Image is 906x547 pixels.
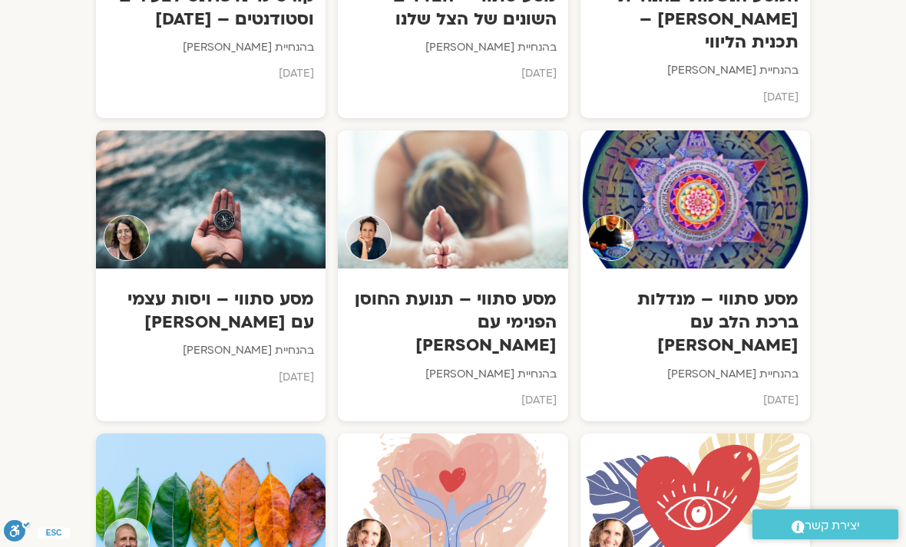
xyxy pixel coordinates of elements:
h3: מסע סתווי – מנדלות ברכת הלב עם [PERSON_NAME] [592,288,799,358]
p: בהנחיית [PERSON_NAME] [107,38,314,57]
h3: מסע סתווי – ויסות עצמי עם [PERSON_NAME] [107,288,314,334]
p: [DATE] [349,391,556,410]
p: בהנחיית [PERSON_NAME] [349,38,556,57]
p: בהנחיית [PERSON_NAME] [592,61,799,80]
p: [DATE] [349,64,556,83]
p: בהנחיית [PERSON_NAME] [107,341,314,360]
p: [DATE] [107,64,314,83]
p: בהנחיית [PERSON_NAME] [592,365,799,384]
p: [DATE] [107,368,314,387]
h3: מסע סתווי – תנועת החוסן הפנימי עם [PERSON_NAME] [349,288,556,358]
p: [DATE] [592,391,799,410]
a: Teacherמסע סתווי – תנועת החוסן הפנימי עם [PERSON_NAME]בהנחיית [PERSON_NAME][DATE] [338,130,567,421]
a: Teacherמסע סתווי – ויסות עצמי עם [PERSON_NAME]בהנחיית [PERSON_NAME][DATE] [96,130,326,421]
img: Teacher [588,215,634,261]
a: Teacherמסע סתווי – מנדלות ברכת הלב עם [PERSON_NAME]בהנחיית [PERSON_NAME][DATE] [580,130,810,421]
img: Teacher [346,215,392,261]
img: Teacher [104,215,150,261]
a: יצירת קשר [752,509,898,539]
p: בהנחיית [PERSON_NAME] [349,365,556,384]
p: [DATE] [592,88,799,107]
span: יצירת קשר [805,516,860,536]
